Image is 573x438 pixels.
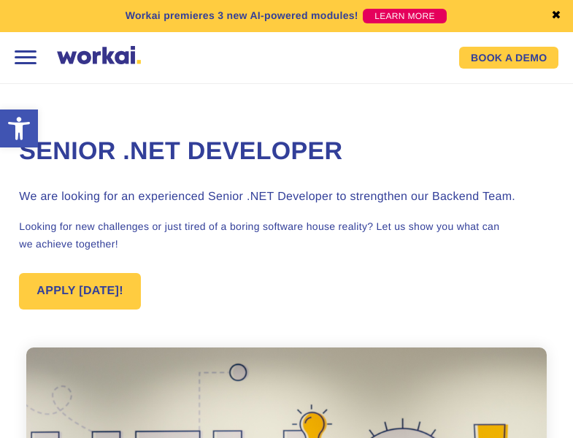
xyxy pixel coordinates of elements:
[19,135,553,169] h1: Senior .NET Developer
[19,188,553,206] h3: We are looking for an experienced Senior .NET Developer to strengthen our Backend Team.
[126,8,358,23] p: Workai premieres 3 new AI-powered modules!
[459,47,558,69] a: BOOK A DEMO
[363,9,447,23] a: LEARN MORE
[19,218,553,253] p: Looking for new challenges or just tired of a boring software house reality? Let us show you what...
[551,10,561,22] a: ✖
[19,273,141,310] a: APPLY [DATE]!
